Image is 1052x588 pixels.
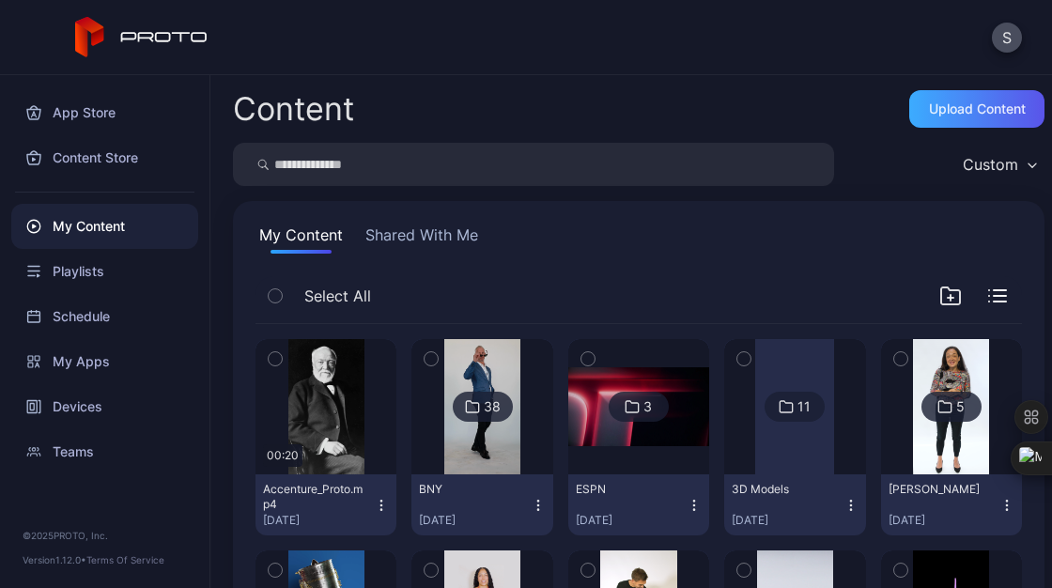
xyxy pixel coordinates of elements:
div: Content [233,93,354,125]
div: [DATE] [576,513,687,528]
button: Shared With Me [362,224,482,254]
button: Upload Content [909,90,1044,128]
span: Version 1.12.0 • [23,554,86,565]
a: My Content [11,204,198,249]
button: S [992,23,1022,53]
button: Custom [953,143,1044,186]
button: [PERSON_NAME][DATE] [881,474,1022,535]
div: 5 [956,398,965,415]
div: 3D Models [732,482,835,497]
a: Playlists [11,249,198,294]
div: [DATE] [419,513,530,528]
div: Laura P [889,482,992,497]
button: BNY[DATE] [411,474,552,535]
div: 3 [643,398,652,415]
a: Schedule [11,294,198,339]
div: 11 [797,398,811,415]
a: Devices [11,384,198,429]
div: [DATE] [732,513,843,528]
button: My Content [255,224,347,254]
a: App Store [11,90,198,135]
div: [DATE] [263,513,374,528]
button: Accenture_Proto.mp4[DATE] [255,474,396,535]
span: Select All [304,285,371,307]
div: ESPN [576,482,679,497]
a: Content Store [11,135,198,180]
div: Custom [963,155,1018,174]
a: Terms Of Service [86,554,164,565]
button: ESPN[DATE] [568,474,709,535]
button: 3D Models[DATE] [724,474,865,535]
div: BNY [419,482,522,497]
a: My Apps [11,339,198,384]
div: [DATE] [889,513,999,528]
a: Teams [11,429,198,474]
div: Upload Content [929,101,1026,116]
div: © 2025 PROTO, Inc. [23,528,187,543]
div: Accenture_Proto.mp4 [263,482,366,512]
div: 38 [484,398,501,415]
